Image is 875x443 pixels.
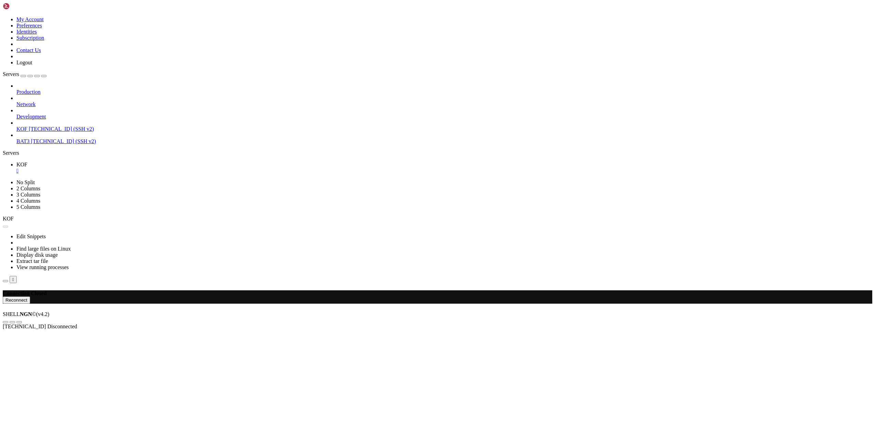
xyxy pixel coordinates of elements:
[16,114,872,120] a: Development
[16,126,872,132] a: KOF [TECHNICAL_ID] (SSH v2)
[16,23,42,28] a: Preferences
[16,114,46,119] span: Development
[16,107,872,120] li: Development
[16,192,40,198] a: 3 Columns
[16,179,35,185] a: No Split
[16,126,27,132] span: KOF
[16,83,872,95] li: Production
[12,277,14,282] div: 
[16,47,41,53] a: Contact Us
[10,276,17,283] button: 
[16,101,872,107] a: Network
[16,16,44,22] a: My Account
[3,71,19,77] span: Servers
[16,95,872,107] li: Network
[16,89,872,95] a: Production
[16,233,46,239] a: Edit Snippets
[16,138,872,144] a: BAT3 [TECHNICAL_ID] (SSH v2)
[16,204,40,210] a: 5 Columns
[16,246,71,252] a: Find large files on Linux
[3,71,47,77] a: Servers
[16,264,69,270] a: View running processes
[16,186,40,191] a: 2 Columns
[3,216,14,221] span: KOF
[16,258,48,264] a: Extract tar file
[3,150,872,156] div: Servers
[16,101,36,107] span: Network
[16,162,27,167] span: KOF
[31,138,96,144] span: [TECHNICAL_ID] (SSH v2)
[16,168,872,174] a: 
[29,126,94,132] span: [TECHNICAL_ID] (SSH v2)
[16,252,58,258] a: Display disk usage
[16,120,872,132] li: KOF [TECHNICAL_ID] (SSH v2)
[16,35,44,41] a: Subscription
[3,3,42,10] img: Shellngn
[16,89,40,95] span: Production
[16,132,872,144] li: BAT3 [TECHNICAL_ID] (SSH v2)
[16,138,29,144] span: BAT3
[16,29,37,35] a: Identities
[16,60,32,65] a: Logout
[16,198,40,204] a: 4 Columns
[16,162,872,174] a: KOF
